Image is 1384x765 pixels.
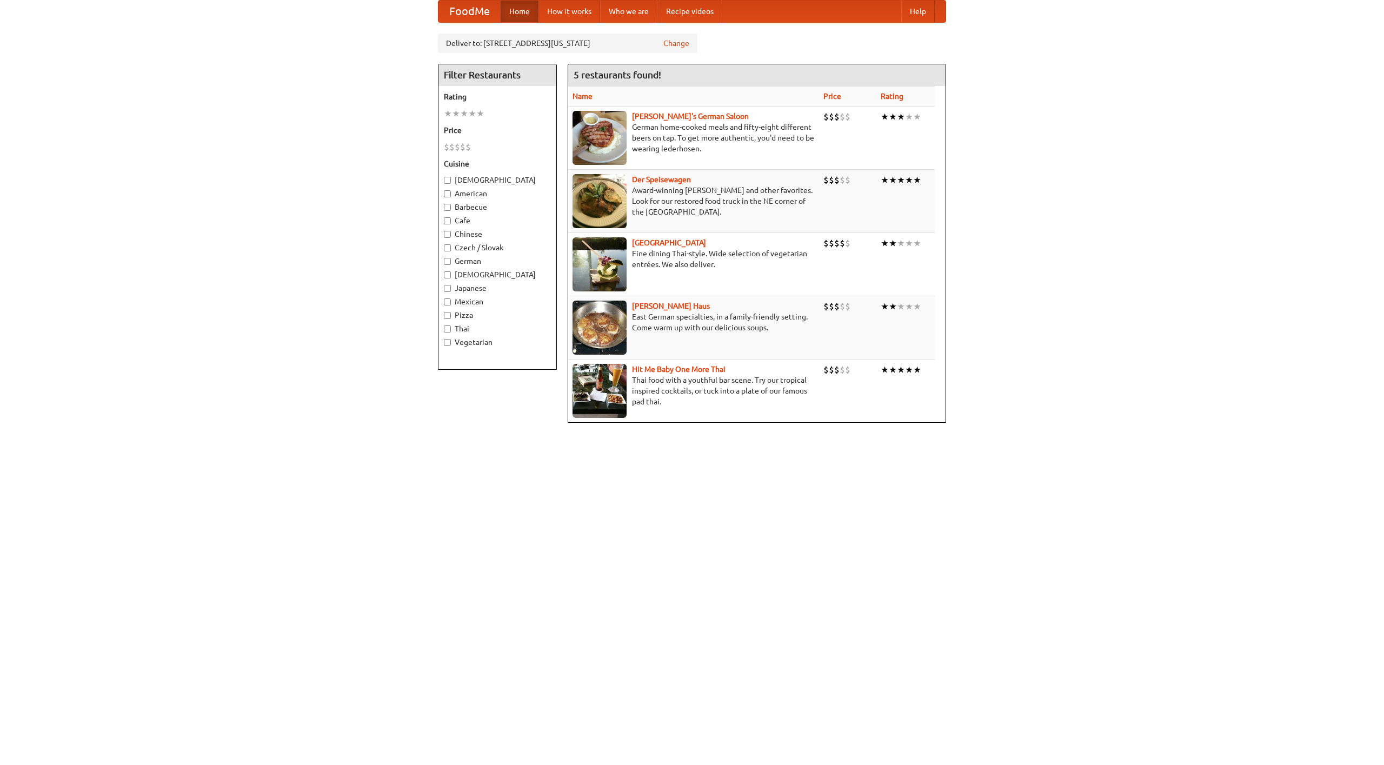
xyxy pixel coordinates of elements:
li: $ [834,174,840,186]
li: ★ [468,108,476,119]
li: $ [845,237,850,249]
li: $ [455,141,460,153]
a: Rating [881,92,903,101]
a: Hit Me Baby One More Thai [632,365,726,374]
label: Pizza [444,310,551,321]
li: $ [829,237,834,249]
li: ★ [452,108,460,119]
li: $ [444,141,449,153]
label: Chinese [444,229,551,240]
input: German [444,258,451,265]
label: [DEMOGRAPHIC_DATA] [444,269,551,280]
li: $ [460,141,465,153]
p: Fine dining Thai-style. Wide selection of vegetarian entrées. We also deliver. [573,248,815,270]
img: satay.jpg [573,237,627,291]
li: ★ [905,364,913,376]
li: $ [840,237,845,249]
a: Change [663,38,689,49]
li: $ [829,301,834,312]
input: Mexican [444,298,451,305]
input: Japanese [444,285,451,292]
div: Deliver to: [STREET_ADDRESS][US_STATE] [438,34,697,53]
li: $ [845,111,850,123]
li: ★ [905,301,913,312]
input: [DEMOGRAPHIC_DATA] [444,271,451,278]
p: German home-cooked meals and fifty-eight different beers on tap. To get more authentic, you'd nee... [573,122,815,154]
li: $ [845,301,850,312]
input: American [444,190,451,197]
a: Recipe videos [657,1,722,22]
li: ★ [889,301,897,312]
img: kohlhaus.jpg [573,301,627,355]
img: babythai.jpg [573,364,627,418]
h4: Filter Restaurants [438,64,556,86]
p: Thai food with a youthful bar scene. Try our tropical inspired cocktails, or tuck into a plate of... [573,375,815,407]
li: $ [834,111,840,123]
label: Czech / Slovak [444,242,551,253]
li: $ [840,364,845,376]
li: ★ [476,108,484,119]
li: ★ [881,111,889,123]
li: $ [823,174,829,186]
li: $ [840,174,845,186]
a: Help [901,1,935,22]
li: $ [823,111,829,123]
a: Who we are [600,1,657,22]
li: $ [840,111,845,123]
img: speisewagen.jpg [573,174,627,228]
label: Barbecue [444,202,551,212]
h5: Cuisine [444,158,551,169]
img: esthers.jpg [573,111,627,165]
li: ★ [913,174,921,186]
input: Cafe [444,217,451,224]
li: ★ [889,111,897,123]
li: ★ [881,174,889,186]
li: $ [834,237,840,249]
a: Der Speisewagen [632,175,691,184]
label: Vegetarian [444,337,551,348]
input: [DEMOGRAPHIC_DATA] [444,177,451,184]
li: ★ [897,174,905,186]
li: ★ [444,108,452,119]
li: ★ [905,174,913,186]
label: Thai [444,323,551,334]
li: ★ [889,174,897,186]
input: Thai [444,325,451,332]
a: [PERSON_NAME]'s German Saloon [632,112,749,121]
input: Czech / Slovak [444,244,451,251]
b: [PERSON_NAME] Haus [632,302,710,310]
a: Name [573,92,593,101]
li: $ [465,141,471,153]
a: [GEOGRAPHIC_DATA] [632,238,706,247]
li: $ [845,174,850,186]
li: ★ [881,364,889,376]
li: ★ [881,301,889,312]
ng-pluralize: 5 restaurants found! [574,70,661,80]
li: $ [829,111,834,123]
a: Home [501,1,538,22]
input: Barbecue [444,204,451,211]
li: ★ [913,237,921,249]
label: [DEMOGRAPHIC_DATA] [444,175,551,185]
li: ★ [897,364,905,376]
input: Pizza [444,312,451,319]
li: $ [449,141,455,153]
li: ★ [913,301,921,312]
li: $ [823,237,829,249]
li: $ [829,364,834,376]
li: ★ [913,364,921,376]
p: East German specialties, in a family-friendly setting. Come warm up with our delicious soups. [573,311,815,333]
li: $ [823,301,829,312]
li: ★ [889,364,897,376]
li: $ [845,364,850,376]
li: ★ [881,237,889,249]
input: Vegetarian [444,339,451,346]
label: Cafe [444,215,551,226]
li: ★ [889,237,897,249]
label: German [444,256,551,267]
li: ★ [913,111,921,123]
